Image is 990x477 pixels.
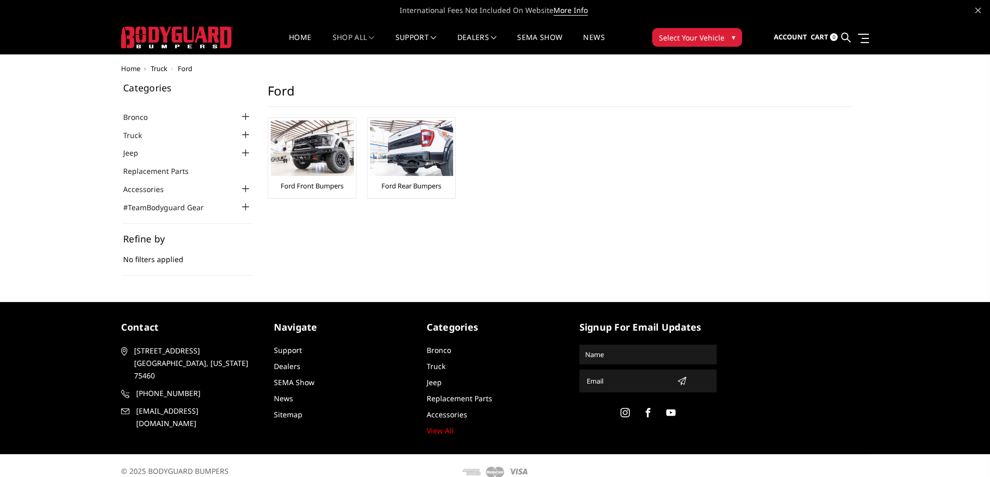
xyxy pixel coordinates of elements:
[274,410,302,419] a: Sitemap
[121,405,258,430] a: [EMAIL_ADDRESS][DOMAIN_NAME]
[281,181,344,190] a: Ford Front Bumpers
[811,32,828,42] span: Cart
[121,64,140,73] a: Home
[427,393,492,403] a: Replacement Parts
[123,166,202,176] a: Replacement Parts
[123,234,252,276] div: No filters applied
[134,345,255,382] span: [STREET_ADDRESS] [GEOGRAPHIC_DATA], [US_STATE] 75460
[583,373,673,389] input: Email
[123,112,161,122] a: Bronco
[121,387,258,400] a: [PHONE_NUMBER]
[427,345,451,355] a: Bronco
[178,64,192,73] span: Ford
[121,466,229,476] span: © 2025 BODYGUARD BUMPERS
[333,34,375,54] a: shop all
[517,34,562,54] a: SEMA Show
[457,34,497,54] a: Dealers
[581,346,715,363] input: Name
[830,33,838,41] span: 0
[427,361,445,371] a: Truck
[123,184,177,195] a: Accessories
[274,393,293,403] a: News
[123,83,252,92] h5: Categories
[774,32,807,42] span: Account
[427,377,442,387] a: Jeep
[123,147,151,158] a: Jeep
[395,34,437,54] a: Support
[121,320,258,334] h5: contact
[123,130,155,141] a: Truck
[268,83,852,107] h1: Ford
[274,320,411,334] h5: Navigate
[732,32,735,43] span: ▾
[553,5,588,16] a: More Info
[811,23,838,51] a: Cart 0
[652,28,742,47] button: Select Your Vehicle
[274,345,302,355] a: Support
[123,202,217,213] a: #TeamBodyguard Gear
[381,181,441,190] a: Ford Rear Bumpers
[289,34,311,54] a: Home
[427,426,454,435] a: View All
[274,361,300,371] a: Dealers
[583,34,604,54] a: News
[136,387,257,400] span: [PHONE_NUMBER]
[123,234,252,243] h5: Refine by
[274,377,314,387] a: SEMA Show
[659,32,724,43] span: Select Your Vehicle
[121,26,233,48] img: BODYGUARD BUMPERS
[579,320,717,334] h5: signup for email updates
[427,320,564,334] h5: Categories
[136,405,257,430] span: [EMAIL_ADDRESS][DOMAIN_NAME]
[427,410,467,419] a: Accessories
[151,64,167,73] a: Truck
[774,23,807,51] a: Account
